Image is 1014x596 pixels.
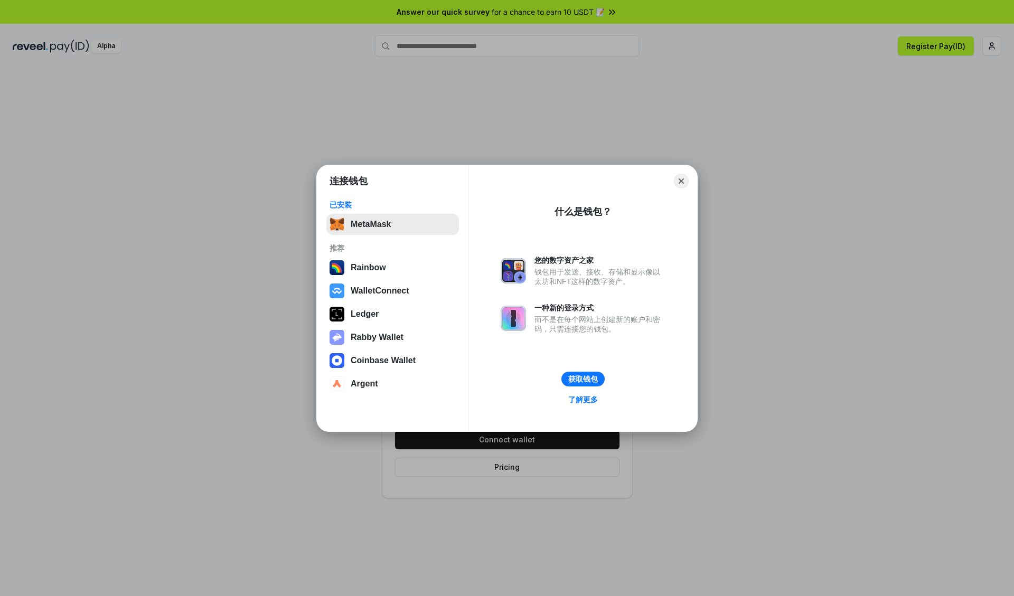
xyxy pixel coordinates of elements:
[568,374,598,384] div: 获取钱包
[330,353,344,368] img: svg+xml,%3Csvg%20width%3D%2228%22%20height%3D%2228%22%20viewBox%3D%220%200%2028%2028%22%20fill%3D...
[501,306,526,331] img: svg+xml,%3Csvg%20xmlns%3D%22http%3A%2F%2Fwww.w3.org%2F2000%2Fsvg%22%20fill%3D%22none%22%20viewBox...
[326,327,459,348] button: Rabby Wallet
[330,307,344,321] img: svg+xml,%3Csvg%20xmlns%3D%22http%3A%2F%2Fwww.w3.org%2F2000%2Fsvg%22%20width%3D%2228%22%20height%3...
[326,373,459,394] button: Argent
[534,303,665,313] div: 一种新的登录方式
[330,376,344,391] img: svg+xml,%3Csvg%20width%3D%2228%22%20height%3D%2228%22%20viewBox%3D%220%200%2028%2028%22%20fill%3D...
[330,260,344,275] img: svg+xml,%3Csvg%20width%3D%22120%22%20height%3D%22120%22%20viewBox%3D%220%200%20120%20120%22%20fil...
[326,257,459,278] button: Rainbow
[534,256,665,265] div: 您的数字资产之家
[351,333,403,342] div: Rabby Wallet
[330,217,344,232] img: svg+xml,%3Csvg%20fill%3D%22none%22%20height%3D%2233%22%20viewBox%3D%220%200%2035%2033%22%20width%...
[330,200,456,210] div: 已安装
[351,286,409,296] div: WalletConnect
[534,315,665,334] div: 而不是在每个网站上创建新的账户和密码，只需连接您的钱包。
[351,379,378,389] div: Argent
[351,220,391,229] div: MetaMask
[351,309,379,319] div: Ledger
[561,372,605,386] button: 获取钱包
[562,393,604,406] a: 了解更多
[330,330,344,345] img: svg+xml,%3Csvg%20xmlns%3D%22http%3A%2F%2Fwww.w3.org%2F2000%2Fsvg%22%20fill%3D%22none%22%20viewBox...
[326,350,459,371] button: Coinbase Wallet
[326,304,459,325] button: Ledger
[568,395,598,404] div: 了解更多
[326,280,459,301] button: WalletConnect
[326,214,459,235] button: MetaMask
[674,174,689,188] button: Close
[501,258,526,283] img: svg+xml,%3Csvg%20xmlns%3D%22http%3A%2F%2Fwww.w3.org%2F2000%2Fsvg%22%20fill%3D%22none%22%20viewBox...
[330,243,456,253] div: 推荐
[330,175,368,187] h1: 连接钱包
[330,283,344,298] img: svg+xml,%3Csvg%20width%3D%2228%22%20height%3D%2228%22%20viewBox%3D%220%200%2028%2028%22%20fill%3D...
[555,205,612,218] div: 什么是钱包？
[351,263,386,272] div: Rainbow
[534,267,665,286] div: 钱包用于发送、接收、存储和显示像以太坊和NFT这样的数字资产。
[351,356,416,365] div: Coinbase Wallet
